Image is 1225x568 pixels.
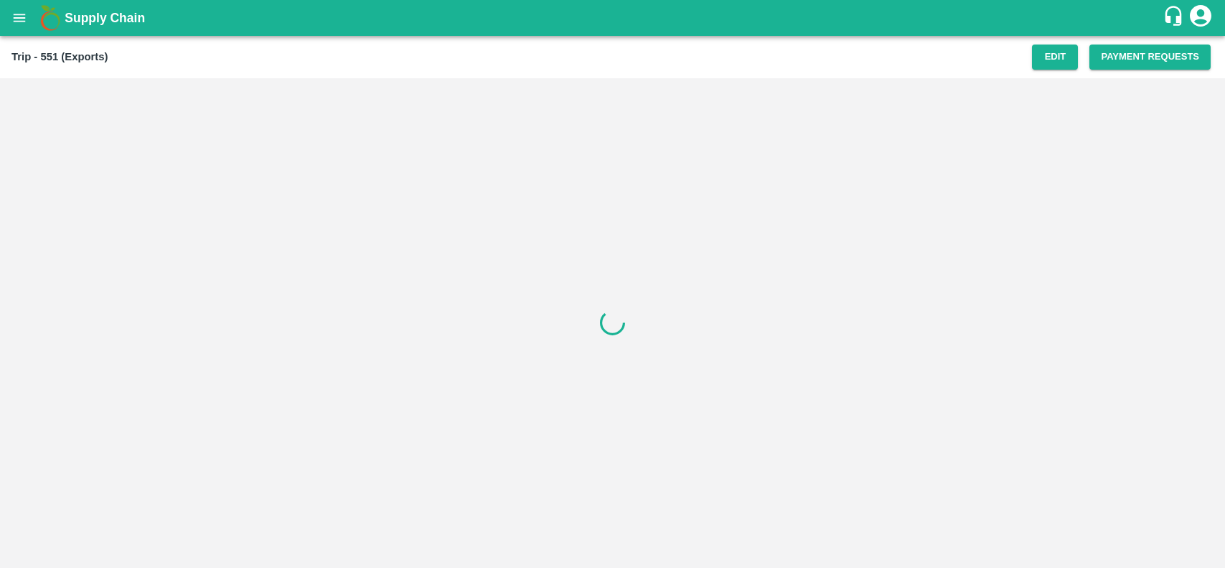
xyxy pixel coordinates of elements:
[65,11,145,25] b: Supply Chain
[1163,5,1188,31] div: customer-support
[1089,45,1211,70] button: Payment Requests
[1032,45,1078,70] button: Edit
[3,1,36,34] button: open drawer
[1188,3,1214,33] div: account of current user
[65,8,1163,28] a: Supply Chain
[36,4,65,32] img: logo
[11,51,108,62] b: Trip - 551 (Exports)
